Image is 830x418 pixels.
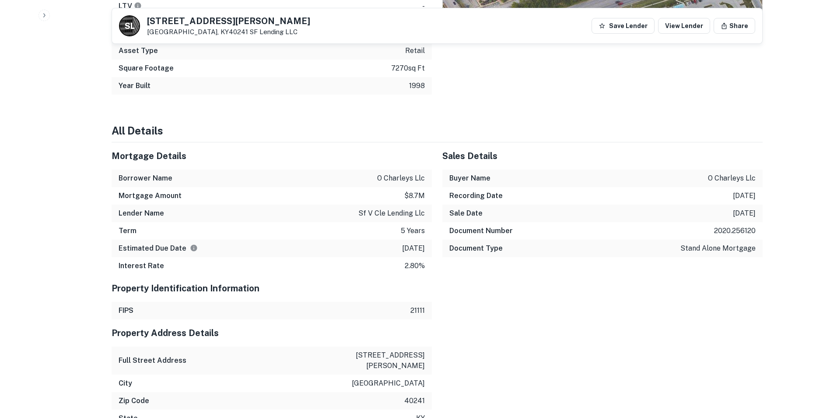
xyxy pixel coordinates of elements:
p: sf v cle lending llc [358,208,425,219]
a: SF Lending LLC [250,28,298,35]
p: - [422,1,425,11]
h6: Interest Rate [119,261,164,271]
p: [GEOGRAPHIC_DATA] [352,378,425,389]
p: [DATE] [733,208,756,219]
p: 1998 [409,81,425,91]
p: [GEOGRAPHIC_DATA], KY40241 [147,28,310,36]
p: 5 years [401,226,425,236]
p: 2.80% [405,261,425,271]
button: Save Lender [592,18,655,34]
p: 2020.256120 [714,226,756,236]
h6: Year Built [119,81,151,91]
h6: Asset Type [119,46,158,56]
p: [DATE] [402,243,425,254]
h5: Property Identification Information [112,282,432,295]
a: View Lender [658,18,710,34]
button: Share [714,18,755,34]
h5: [STREET_ADDRESS][PERSON_NAME] [147,17,310,25]
p: retail [405,46,425,56]
p: 7270 sq ft [391,63,425,74]
p: o charleys llc [708,173,756,184]
p: $8.7m [404,191,425,201]
a: S L [119,15,140,36]
h6: FIPS [119,305,133,316]
h6: Document Number [449,226,513,236]
p: S L [125,20,134,32]
h6: Estimated Due Date [119,243,198,254]
h6: Sale Date [449,208,483,219]
h6: Recording Date [449,191,503,201]
h6: Term [119,226,137,236]
p: [DATE] [733,191,756,201]
h6: Document Type [449,243,503,254]
h5: Property Address Details [112,326,432,340]
svg: Estimate is based on a standard schedule for this type of loan. [190,244,198,252]
h5: Sales Details [442,149,763,163]
p: 40241 [404,396,425,406]
svg: LTVs displayed on the website are for informational purposes only and may be reported incorrectly... [134,2,142,10]
p: 21111 [410,305,425,316]
h6: Full Street Address [119,355,186,366]
p: o charleys llc [377,173,425,184]
h6: City [119,378,132,389]
h6: LTV [119,1,142,11]
h6: Lender Name [119,208,164,219]
h6: Buyer Name [449,173,490,184]
h5: Mortgage Details [112,149,432,163]
iframe: Chat Widget [786,348,830,390]
h6: Borrower Name [119,173,172,184]
p: [STREET_ADDRESS][PERSON_NAME] [346,350,425,371]
p: stand alone mortgage [680,243,756,254]
h6: Mortgage Amount [119,191,182,201]
h4: All Details [112,123,763,138]
h6: Zip Code [119,396,149,406]
h6: Square Footage [119,63,174,74]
